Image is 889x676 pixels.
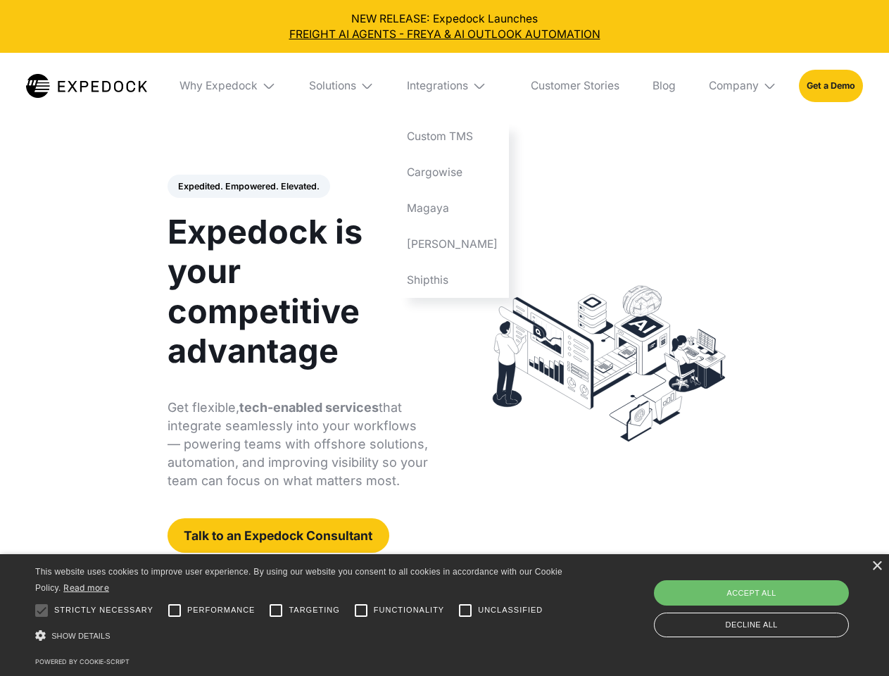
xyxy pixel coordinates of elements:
[51,632,111,640] span: Show details
[35,627,567,646] div: Show details
[179,79,258,93] div: Why Expedock
[641,53,686,119] a: Blog
[168,518,389,553] a: Talk to an Expedock Consultant
[169,53,287,119] div: Why Expedock
[374,604,444,616] span: Functionality
[239,400,379,415] strong: tech-enabled services
[298,53,385,119] div: Solutions
[698,53,788,119] div: Company
[396,119,509,155] a: Custom TMS
[54,604,153,616] span: Strictly necessary
[478,604,543,616] span: Unclassified
[709,79,759,93] div: Company
[35,567,562,593] span: This website uses cookies to improve user experience. By using our website you consent to all coo...
[11,27,878,42] a: FREIGHT AI AGENTS - FREYA & AI OUTLOOK AUTOMATION
[407,79,468,93] div: Integrations
[309,79,356,93] div: Solutions
[799,70,863,101] a: Get a Demo
[519,53,630,119] a: Customer Stories
[63,582,109,593] a: Read more
[11,11,878,42] div: NEW RELEASE: Expedock Launches
[168,212,429,370] h1: Expedock is your competitive advantage
[396,53,509,119] div: Integrations
[168,399,429,490] p: Get flexible, that integrate seamlessly into your workflows — powering teams with offshore soluti...
[396,226,509,262] a: [PERSON_NAME]
[396,190,509,226] a: Magaya
[289,604,339,616] span: Targeting
[187,604,256,616] span: Performance
[35,658,130,665] a: Powered by cookie-script
[655,524,889,676] iframe: Chat Widget
[396,262,509,298] a: Shipthis
[396,119,509,298] nav: Integrations
[396,155,509,191] a: Cargowise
